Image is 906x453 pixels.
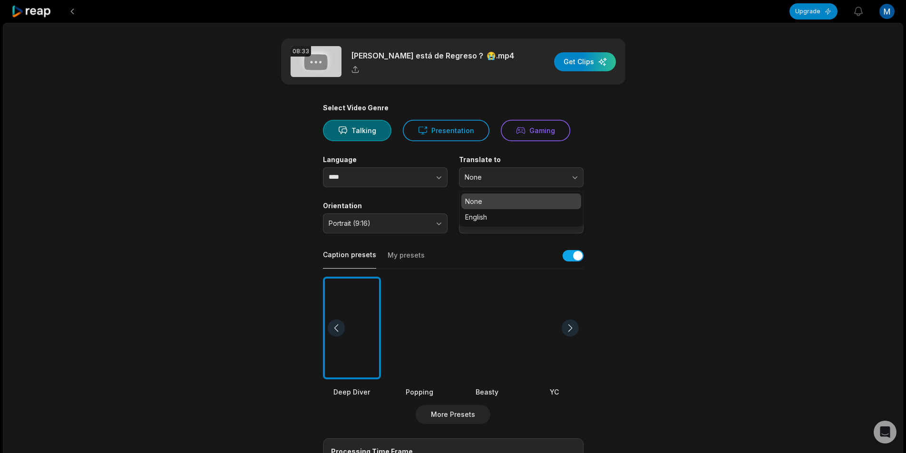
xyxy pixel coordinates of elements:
div: Select Video Genre [323,104,584,112]
div: Popping [390,387,448,397]
div: Beasty [458,387,516,397]
p: English [465,212,577,222]
div: 08:33 [291,46,311,57]
button: None [459,167,584,187]
button: Gaming [501,120,570,141]
p: [PERSON_NAME] está de Regreso？ 😭.mp4 [351,50,514,61]
label: Translate to [459,155,584,164]
button: Presentation [403,120,489,141]
div: Open Intercom Messenger [874,421,896,443]
button: My presets [388,251,425,269]
label: Language [323,155,448,164]
button: Talking [323,120,391,141]
div: YC [526,387,584,397]
button: Upgrade [789,3,838,19]
label: Orientation [323,202,448,210]
div: Deep Diver [323,387,381,397]
span: None [465,173,565,182]
button: Caption presets [323,250,376,269]
p: None [465,196,577,206]
span: Portrait (9:16) [329,219,429,228]
button: Portrait (9:16) [323,213,448,233]
div: None [459,191,584,227]
button: Get Clips [554,52,616,71]
button: More Presets [416,405,490,424]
